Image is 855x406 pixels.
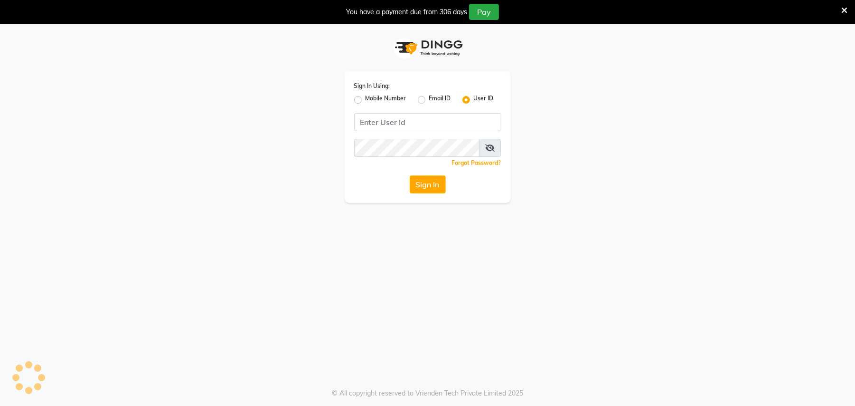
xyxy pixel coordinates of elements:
button: Sign In [410,175,446,193]
input: Username [354,113,501,131]
label: Email ID [429,94,451,106]
label: Mobile Number [366,94,406,106]
a: Forgot Password? [452,159,501,166]
label: User ID [474,94,494,106]
button: Pay [469,4,499,20]
img: logo1.svg [390,34,466,62]
div: You have a payment due from 306 days [346,7,467,17]
label: Sign In Using: [354,82,390,90]
input: Username [354,139,479,157]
